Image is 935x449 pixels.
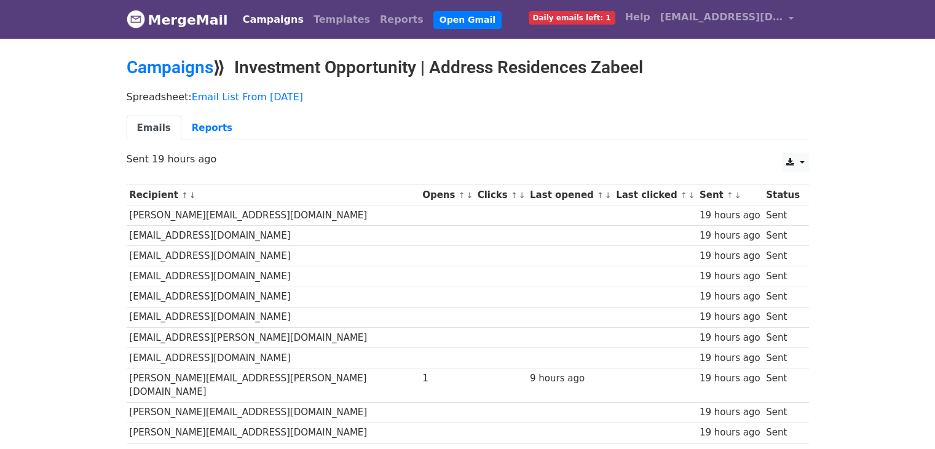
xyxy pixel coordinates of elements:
[688,191,695,200] a: ↓
[127,423,420,443] td: [PERSON_NAME][EMAIL_ADDRESS][DOMAIN_NAME]
[127,402,420,423] td: [PERSON_NAME][EMAIL_ADDRESS][DOMAIN_NAME]
[530,372,610,386] div: 9 hours ago
[127,327,420,348] td: [EMAIL_ADDRESS][PERSON_NAME][DOMAIN_NAME]
[127,116,181,141] a: Emails
[727,191,733,200] a: ↑
[127,205,420,226] td: [PERSON_NAME][EMAIL_ADDRESS][DOMAIN_NAME]
[511,191,518,200] a: ↑
[422,372,471,386] div: 1
[763,423,802,443] td: Sent
[613,185,696,205] th: Last clicked
[127,57,809,78] h2: ⟫ Investment Opportunity | Address Residences Zabeel
[519,191,526,200] a: ↓
[181,191,188,200] a: ↑
[127,90,809,103] p: Spreadsheet:
[620,5,655,30] a: Help
[419,185,475,205] th: Opens
[127,246,420,266] td: [EMAIL_ADDRESS][DOMAIN_NAME]
[700,269,760,284] div: 19 hours ago
[655,5,799,34] a: [EMAIL_ADDRESS][DOMAIN_NAME]
[660,10,783,25] span: [EMAIL_ADDRESS][DOMAIN_NAME]
[127,266,420,287] td: [EMAIL_ADDRESS][DOMAIN_NAME]
[700,290,760,304] div: 19 hours ago
[700,229,760,243] div: 19 hours ago
[189,191,196,200] a: ↓
[763,348,802,368] td: Sent
[763,327,802,348] td: Sent
[763,205,802,226] td: Sent
[763,246,802,266] td: Sent
[527,185,613,205] th: Last opened
[763,307,802,327] td: Sent
[700,426,760,440] div: 19 hours ago
[127,153,809,165] p: Sent 19 hours ago
[700,310,760,324] div: 19 hours ago
[466,191,473,200] a: ↓
[192,91,303,103] a: Email List From [DATE]
[696,185,763,205] th: Sent
[597,191,604,200] a: ↑
[700,249,760,263] div: 19 hours ago
[700,405,760,419] div: 19 hours ago
[605,191,612,200] a: ↓
[475,185,527,205] th: Clicks
[524,5,620,30] a: Daily emails left: 1
[127,7,228,33] a: MergeMail
[433,11,502,29] a: Open Gmail
[735,191,741,200] a: ↓
[763,266,802,287] td: Sent
[700,372,760,386] div: 19 hours ago
[238,7,309,32] a: Campaigns
[459,191,465,200] a: ↑
[127,287,420,307] td: [EMAIL_ADDRESS][DOMAIN_NAME]
[181,116,243,141] a: Reports
[375,7,428,32] a: Reports
[700,351,760,365] div: 19 hours ago
[763,368,802,402] td: Sent
[127,185,420,205] th: Recipient
[127,368,420,402] td: [PERSON_NAME][EMAIL_ADDRESS][PERSON_NAME][DOMAIN_NAME]
[763,402,802,423] td: Sent
[700,209,760,223] div: 19 hours ago
[763,185,802,205] th: Status
[127,348,420,368] td: [EMAIL_ADDRESS][DOMAIN_NAME]
[127,226,420,246] td: [EMAIL_ADDRESS][DOMAIN_NAME]
[127,10,145,28] img: MergeMail logo
[700,331,760,345] div: 19 hours ago
[309,7,375,32] a: Templates
[127,57,213,77] a: Campaigns
[681,191,687,200] a: ↑
[763,287,802,307] td: Sent
[763,226,802,246] td: Sent
[127,307,420,327] td: [EMAIL_ADDRESS][DOMAIN_NAME]
[529,11,615,25] span: Daily emails left: 1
